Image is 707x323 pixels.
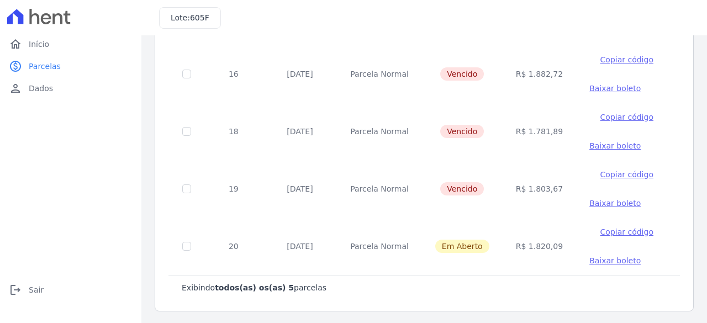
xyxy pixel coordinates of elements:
i: person [9,82,22,95]
a: Baixar boleto [589,140,641,151]
button: Copiar código [589,112,664,123]
span: Baixar boleto [589,141,641,150]
td: 20 [204,218,263,275]
i: paid [9,60,22,73]
i: logout [9,283,22,296]
a: paidParcelas [4,55,137,77]
span: Sair [29,284,44,295]
a: logoutSair [4,279,137,301]
span: Copiar código [600,170,653,179]
button: Copiar código [589,226,664,237]
td: 19 [204,160,263,218]
b: todos(as) os(as) 5 [215,283,294,292]
td: [DATE] [263,45,337,103]
td: Parcela Normal [337,45,422,103]
span: Início [29,39,49,50]
td: [DATE] [263,218,337,275]
button: Copiar código [589,54,664,65]
td: R$ 1.820,09 [503,218,576,275]
td: Parcela Normal [337,103,422,160]
td: Parcela Normal [337,160,422,218]
a: Baixar boleto [589,83,641,94]
span: Copiar código [600,55,653,64]
a: Baixar boleto [589,198,641,209]
a: homeInício [4,33,137,55]
td: R$ 1.803,67 [503,160,576,218]
span: Em Aberto [435,240,489,253]
a: Baixar boleto [589,255,641,266]
td: 18 [204,103,263,160]
span: Vencido [440,182,484,195]
span: Vencido [440,67,484,81]
span: Copiar código [600,113,653,121]
td: [DATE] [263,103,337,160]
span: Copiar código [600,227,653,236]
span: Baixar boleto [589,84,641,93]
td: R$ 1.882,72 [503,45,576,103]
td: R$ 1.781,89 [503,103,576,160]
td: [DATE] [263,160,337,218]
i: home [9,38,22,51]
td: Parcela Normal [337,218,422,275]
td: 16 [204,45,263,103]
span: Baixar boleto [589,199,641,208]
h3: Lote: [171,12,209,24]
span: Baixar boleto [589,256,641,265]
p: Exibindo parcelas [182,282,326,293]
span: 605F [190,13,209,22]
span: Parcelas [29,61,61,72]
a: personDados [4,77,137,99]
span: Vencido [440,125,484,138]
span: Dados [29,83,53,94]
button: Copiar código [589,169,664,180]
